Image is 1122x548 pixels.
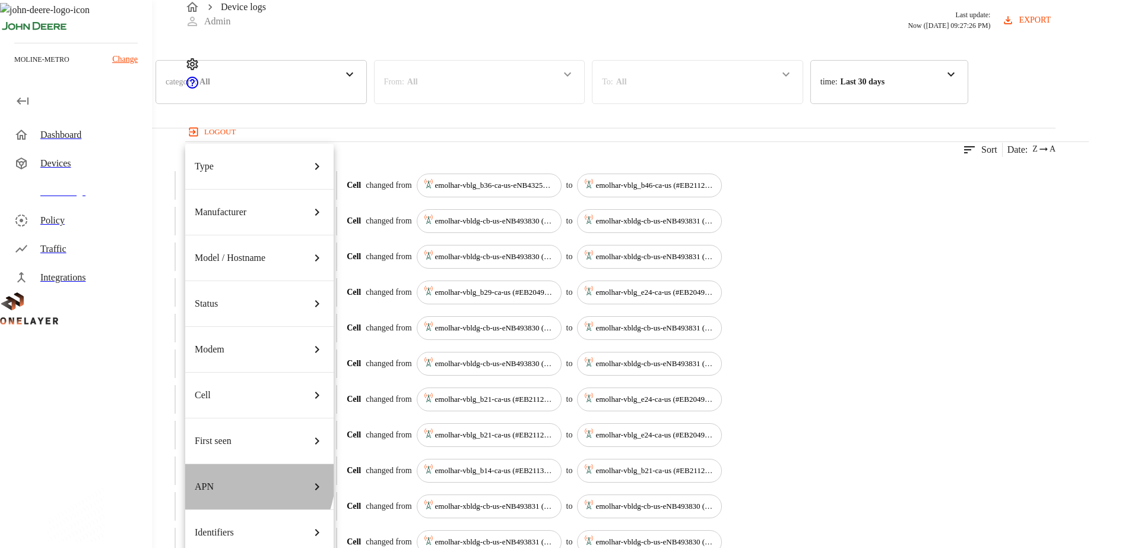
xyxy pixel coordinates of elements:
p: Manufacturer [195,205,246,219]
p: Identifiers [195,525,234,540]
p: First seen [195,434,232,448]
p: Cell [195,388,211,402]
p: Model / Hostname [195,251,265,265]
p: APN [195,480,214,494]
p: Modem [195,342,224,357]
p: Type [195,159,214,174]
p: Status [195,297,218,311]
